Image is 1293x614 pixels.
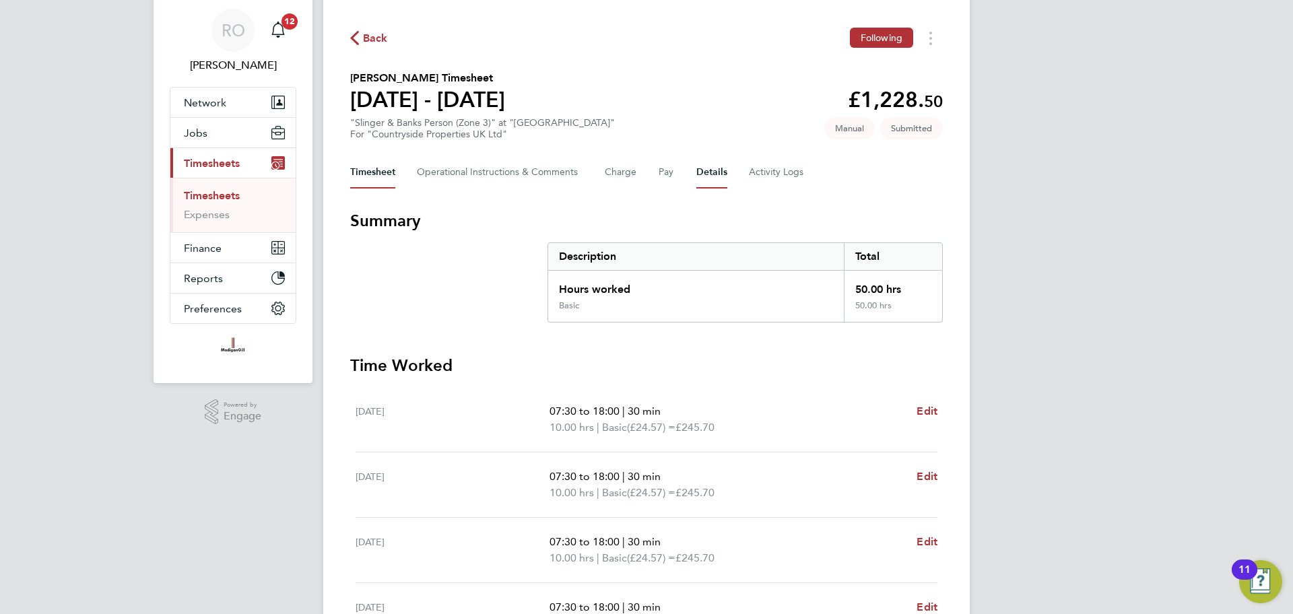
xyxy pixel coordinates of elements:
span: Ryan O'Donnell [170,57,296,73]
div: Total [844,243,942,270]
span: Timesheets [184,157,240,170]
button: Timesheets Menu [919,28,943,48]
span: (£24.57) = [627,486,675,499]
span: Edit [917,535,937,548]
button: Following [850,28,913,48]
span: Back [363,30,388,46]
span: Jobs [184,127,207,139]
span: 30 min [628,601,661,613]
span: (£24.57) = [627,421,675,434]
button: Timesheets [170,148,296,178]
div: Summary [548,242,943,322]
a: 12 [265,9,292,52]
span: 07:30 to 18:00 [550,535,620,548]
div: 11 [1238,570,1251,587]
span: Powered by [224,399,261,411]
div: Timesheets [170,178,296,232]
span: This timesheet was manually created. [824,117,875,139]
span: 12 [281,13,298,30]
span: Reports [184,272,223,285]
div: For "Countryside Properties UK Ltd" [350,129,615,140]
span: | [597,421,599,434]
div: Hours worked [548,271,844,300]
span: £245.70 [675,421,715,434]
button: Activity Logs [749,156,805,189]
span: £245.70 [675,486,715,499]
span: Finance [184,242,222,254]
button: Details [696,156,727,189]
span: Network [184,96,226,109]
button: Pay [659,156,675,189]
span: 07:30 to 18:00 [550,601,620,613]
span: | [622,470,625,483]
app-decimal: £1,228. [848,87,943,112]
h3: Time Worked [350,355,943,376]
a: Edit [917,469,937,485]
span: | [597,486,599,499]
span: 30 min [628,535,661,548]
span: (£24.57) = [627,551,675,564]
span: RO [222,22,245,39]
span: 10.00 hrs [550,551,594,564]
span: | [622,535,625,548]
span: 07:30 to 18:00 [550,405,620,417]
button: Jobs [170,118,296,147]
div: Basic [559,300,579,311]
button: Finance [170,233,296,263]
span: Edit [917,601,937,613]
span: 10.00 hrs [550,486,594,499]
span: 30 min [628,405,661,417]
button: Preferences [170,294,296,323]
span: Preferences [184,302,242,315]
span: | [597,551,599,564]
h2: [PERSON_NAME] Timesheet [350,70,505,86]
button: Open Resource Center, 11 new notifications [1239,560,1282,603]
button: Timesheet [350,156,395,189]
span: Engage [224,411,261,422]
a: Timesheets [184,189,240,202]
div: "Slinger & Banks Person (Zone 3)" at "[GEOGRAPHIC_DATA]" [350,117,615,140]
div: [DATE] [356,403,550,436]
a: Expenses [184,208,230,221]
div: Description [548,243,844,270]
a: Edit [917,534,937,550]
button: Network [170,88,296,117]
a: Powered byEngage [205,399,262,425]
div: [DATE] [356,469,550,501]
div: [DATE] [356,534,550,566]
span: Edit [917,470,937,483]
span: | [622,601,625,613]
span: This timesheet is Submitted. [880,117,943,139]
button: Reports [170,263,296,293]
button: Charge [605,156,637,189]
span: Following [861,32,902,44]
a: Go to home page [170,337,296,359]
span: | [622,405,625,417]
div: 50.00 hrs [844,300,942,322]
img: madigangill-logo-retina.png [218,337,248,359]
a: Edit [917,403,937,419]
span: 30 min [628,470,661,483]
span: Basic [602,485,627,501]
div: 50.00 hrs [844,271,942,300]
h3: Summary [350,210,943,232]
span: 50 [924,92,943,111]
span: Basic [602,550,627,566]
span: £245.70 [675,551,715,564]
a: RO[PERSON_NAME] [170,9,296,73]
span: Edit [917,405,937,417]
span: 07:30 to 18:00 [550,470,620,483]
button: Back [350,30,388,46]
span: 10.00 hrs [550,421,594,434]
h1: [DATE] - [DATE] [350,86,505,113]
button: Operational Instructions & Comments [417,156,583,189]
span: Basic [602,419,627,436]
